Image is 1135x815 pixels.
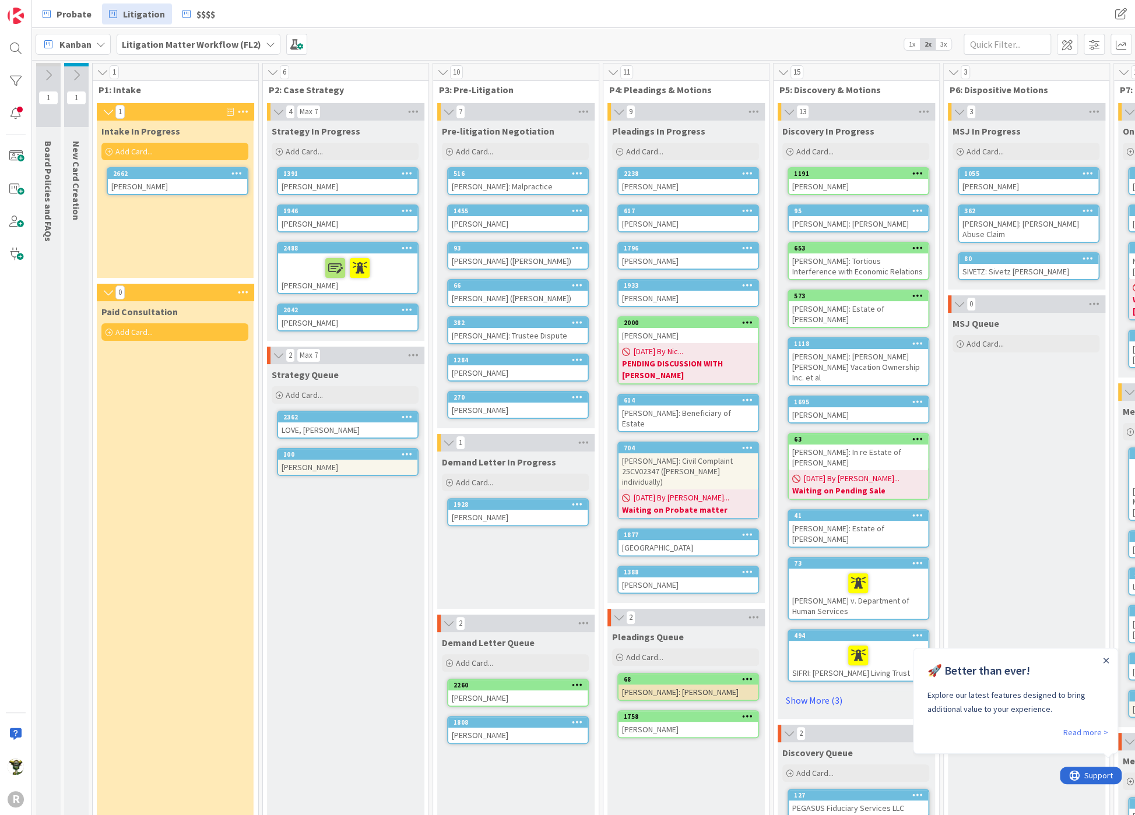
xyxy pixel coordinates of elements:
span: 1 [115,105,125,119]
span: Add Card... [456,658,493,668]
div: 704[PERSON_NAME]: Civil Complaint 25CV02347 ([PERSON_NAME] individually) [619,443,758,489]
span: 2 [796,726,806,740]
div: 516[PERSON_NAME]: Malpractice [448,168,588,194]
div: [PERSON_NAME] [278,253,417,293]
span: Support [24,2,53,16]
a: 2362LOVE, [PERSON_NAME] [277,411,419,439]
div: 617[PERSON_NAME] [619,206,758,231]
span: 10 [450,65,463,79]
div: [PERSON_NAME] [789,407,928,422]
div: 382[PERSON_NAME]: Trustee Dispute [448,317,588,343]
div: 653 [794,244,928,252]
div: 2042[PERSON_NAME] [278,305,417,330]
a: 1928[PERSON_NAME] [447,498,589,526]
div: SIFRI: [PERSON_NAME] Living Trust [789,641,928,680]
div: 93 [448,243,588,253]
a: 66[PERSON_NAME] ([PERSON_NAME]) [447,279,589,307]
div: 382 [448,317,588,328]
span: P6: Dispositive Motions [950,84,1095,96]
div: 2042 [278,305,417,315]
span: 3x [936,38,951,50]
div: 494SIFRI: [PERSON_NAME] Living Trust [789,630,928,680]
span: Add Card... [796,768,834,778]
span: 2 [286,348,295,362]
div: 1808 [454,718,588,726]
span: Add Card... [286,390,323,400]
div: 362[PERSON_NAME]: [PERSON_NAME] Abuse Claim [959,206,1098,242]
div: [PERSON_NAME] [619,328,758,343]
div: 1388 [619,567,758,577]
div: [PERSON_NAME] [959,179,1098,194]
div: 73 [789,558,928,569]
a: 614[PERSON_NAME]: Beneficiary of Estate [617,394,759,432]
div: 1877[GEOGRAPHIC_DATA] [619,530,758,555]
div: 1284 [448,355,588,365]
a: 516[PERSON_NAME]: Malpractice [447,167,589,195]
span: Add Card... [286,146,323,157]
div: 614 [624,396,758,404]
span: 3 [961,65,970,79]
div: 66 [448,280,588,291]
div: 1808 [448,717,588,728]
div: 1055[PERSON_NAME] [959,168,1098,194]
div: 2260 [454,681,588,689]
div: [PERSON_NAME]: Tortious Interference with Economic Relations [789,253,928,279]
div: 2000[PERSON_NAME] [619,317,758,343]
span: P4: Pleadings & Motions [609,84,754,96]
a: 1455[PERSON_NAME] [447,204,589,232]
div: 2042 [283,306,417,314]
span: Paid Consultation [101,306,178,317]
a: 2488[PERSON_NAME] [277,242,419,294]
span: Add Card... [967,338,1004,349]
a: 2000[PERSON_NAME][DATE] By Nic...PENDING DISCUSSION WITH [PERSON_NAME] [617,316,759,384]
span: 3 [967,105,976,119]
a: 95[PERSON_NAME]: [PERSON_NAME] [788,204,929,232]
div: LOVE, [PERSON_NAME] [278,422,417,438]
div: 1191 [789,168,928,179]
div: [PERSON_NAME]: [PERSON_NAME] Abuse Claim [959,216,1098,242]
span: Discovery In Progress [782,125,874,137]
div: 1284 [454,356,588,364]
div: 362 [964,207,1098,215]
div: 1284[PERSON_NAME] [448,355,588,380]
div: 2362LOVE, [PERSON_NAME] [278,412,417,438]
div: [PERSON_NAME] [619,216,758,231]
div: 516 [454,170,588,178]
span: 1x [904,38,920,50]
span: 15 [790,65,803,79]
div: 1391[PERSON_NAME] [278,168,417,194]
div: [PERSON_NAME]: Beneficiary of Estate [619,405,758,431]
div: [PERSON_NAME]: Malpractice [448,179,588,194]
div: 73[PERSON_NAME] v. Department of Human Services [789,558,928,619]
div: [PERSON_NAME] [619,253,758,269]
span: Pre-litigation Negotiation [442,125,554,137]
iframe: UserGuiding Product Updates RC Tooltip [913,648,1122,758]
span: Demand Letter Queue [442,637,535,648]
span: P5: Discovery & Motions [779,84,925,96]
span: 1 [66,91,86,105]
div: 2488 [278,243,417,253]
input: Quick Filter... [964,34,1051,55]
a: 1191[PERSON_NAME] [788,167,929,195]
span: Discovery Queue [782,747,853,758]
div: 614[PERSON_NAME]: Beneficiary of Estate [619,395,758,431]
img: NC [8,758,24,775]
div: 494 [789,630,928,641]
a: 1946[PERSON_NAME] [277,204,419,232]
a: 2260[PERSON_NAME] [447,679,589,707]
div: 270 [448,392,588,403]
a: 2662[PERSON_NAME] [107,167,248,195]
a: 573[PERSON_NAME]: Estate of [PERSON_NAME] [788,290,929,328]
div: 2662[PERSON_NAME] [108,168,247,194]
div: 1877 [619,530,758,540]
div: [PERSON_NAME]: In re Estate of [PERSON_NAME] [789,444,928,470]
div: 1388[PERSON_NAME] [619,567,758,592]
div: [PERSON_NAME] [448,365,588,380]
a: 2042[PERSON_NAME] [277,304,419,331]
span: P2: Case Strategy [269,84,414,96]
div: 1928 [448,499,588,510]
span: 2x [920,38,936,50]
